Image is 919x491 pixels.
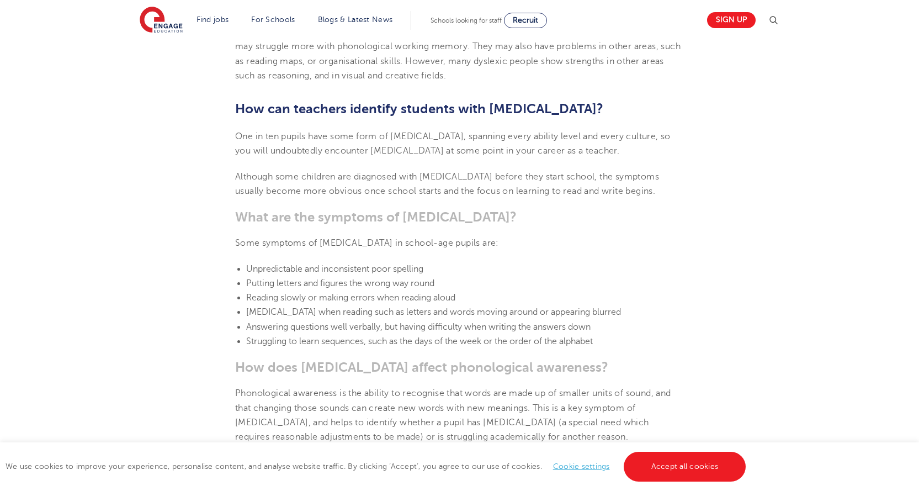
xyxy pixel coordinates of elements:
[246,336,593,346] span: Struggling to learn sequences, such as the days of the week or the order of the alphabet
[235,101,603,117] b: How can teachers identify students with [MEDICAL_DATA]?
[246,307,621,317] span: [MEDICAL_DATA] when reading such as letters and words moving around or appearing blurred
[196,15,229,24] a: Find jobs
[707,12,756,28] a: Sign up
[235,172,659,196] span: Although some children are diagnosed with [MEDICAL_DATA] before they start school, the symptoms u...
[235,360,608,375] b: How does [MEDICAL_DATA] affect phonological awareness?
[246,278,434,288] span: Putting letters and figures the wrong way round
[513,16,538,24] span: Recruit
[235,238,499,248] span: Some symptoms of [MEDICAL_DATA] in school-age pupils are:
[553,462,610,471] a: Cookie settings
[235,131,671,156] span: One in ten pupils have some form of [MEDICAL_DATA], spanning every ability level and every cultur...
[246,264,423,274] span: Unpredictable and inconsistent poor spelling
[246,322,591,332] span: Answering questions well verbally, but having difficulty when writing the answers down
[6,462,748,471] span: We use cookies to improve your experience, personalise content, and analyse website traffic. By c...
[624,452,746,482] a: Accept all cookies
[235,209,517,225] b: What are the symptoms of [MEDICAL_DATA]?
[140,7,183,34] img: Engage Education
[246,293,455,303] span: Reading slowly or making errors when reading aloud
[504,13,547,28] a: Recruit
[431,17,502,24] span: Schools looking for staff
[318,15,393,24] a: Blogs & Latest News
[235,388,671,442] span: Phonological awareness is the ability to recognise that words are made up of smaller units of sou...
[235,41,681,81] span: . They may also have problems in other areas, such as reading maps, or organisational skills. How...
[251,15,295,24] a: For Schools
